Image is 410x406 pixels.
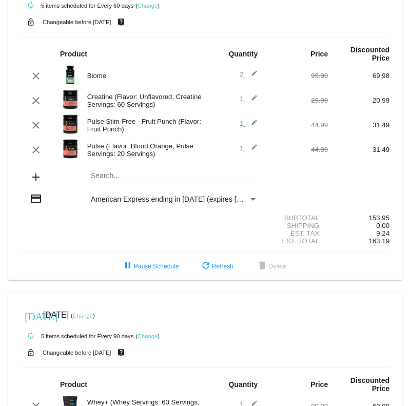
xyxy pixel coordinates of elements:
[30,94,42,107] mat-icon: clear
[82,72,205,80] div: Biome
[60,65,81,85] img: Image-1-Carousel-Biome-Transp.png
[138,3,158,9] a: Change
[248,257,295,276] button: Delete
[115,346,127,359] mat-icon: live_help
[266,214,328,222] div: Subtotal
[240,70,258,78] span: 2
[60,50,87,58] strong: Product
[60,89,81,110] img: Image-1-Carousel-Creatine-60S-1000x1000-Transp.png
[43,19,111,25] small: Changeable before [DATE]
[310,380,328,389] strong: Price
[245,94,258,107] mat-icon: edit
[228,380,258,389] strong: Quantity
[240,95,258,103] span: 1
[245,70,258,82] mat-icon: edit
[21,333,133,339] small: 5 items scheduled for Every 90 days
[266,96,328,104] div: 29.99
[71,313,95,319] small: ( )
[91,172,258,180] input: Search...
[25,310,37,322] mat-icon: [DATE]
[240,120,258,127] span: 1
[25,346,37,359] mat-icon: lock_open
[328,72,389,80] div: 69.98
[25,15,37,29] mat-icon: lock_open
[82,118,205,133] div: Pulse Stim-Free - Fruit Punch (Flavor: Fruit Punch)
[30,119,42,131] mat-icon: clear
[73,313,93,319] a: Change
[30,70,42,82] mat-icon: clear
[369,237,389,245] span: 163.19
[135,333,160,339] small: ( )
[228,50,258,58] strong: Quantity
[245,144,258,156] mat-icon: edit
[60,380,87,389] strong: Product
[191,257,242,276] button: Refresh
[266,72,328,80] div: 99.98
[266,229,328,237] div: Est. Tax
[266,146,328,153] div: 44.99
[200,260,212,273] mat-icon: refresh
[122,260,134,273] mat-icon: pause
[30,171,42,183] mat-icon: add
[328,121,389,129] div: 31.49
[328,214,389,222] div: 153.95
[376,222,389,229] span: 0.00
[350,376,389,393] strong: Discounted Price
[138,333,158,339] a: Change
[350,46,389,62] strong: Discounted Price
[115,15,127,29] mat-icon: live_help
[82,142,205,158] div: Pulse (Flavor: Blood Orange, Pulse Servings: 20 Servings)
[21,3,133,9] small: 5 items scheduled for Every 60 days
[25,330,37,342] mat-icon: autorenew
[43,350,111,356] small: Changeable before [DATE]
[60,139,81,159] img: Pulse20S-Blood-Orange-Transp.png
[376,229,389,237] span: 9.24
[135,3,160,9] small: ( )
[266,237,328,245] div: Est. Total
[91,195,314,203] span: American Express ending in [DATE] (expires [CREDIT_CARD_DATA])
[266,222,328,229] div: Shipping
[113,257,187,276] button: Pause Schedule
[245,119,258,131] mat-icon: edit
[256,260,268,273] mat-icon: delete
[266,121,328,129] div: 44.99
[256,263,286,270] span: Delete
[91,195,258,203] mat-select: Payment Method
[328,146,389,153] div: 31.49
[240,144,258,152] span: 1
[30,144,42,156] mat-icon: clear
[310,50,328,58] strong: Price
[200,263,233,270] span: Refresh
[30,192,42,205] mat-icon: credit_card
[82,93,205,108] div: Creatine (Flavor: Unflavored, Creatine Servings: 60 Servings)
[60,114,81,134] img: PulseSF-20S-Fruit-Punch-Transp.png
[328,96,389,104] div: 20.99
[122,263,179,270] span: Pause Schedule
